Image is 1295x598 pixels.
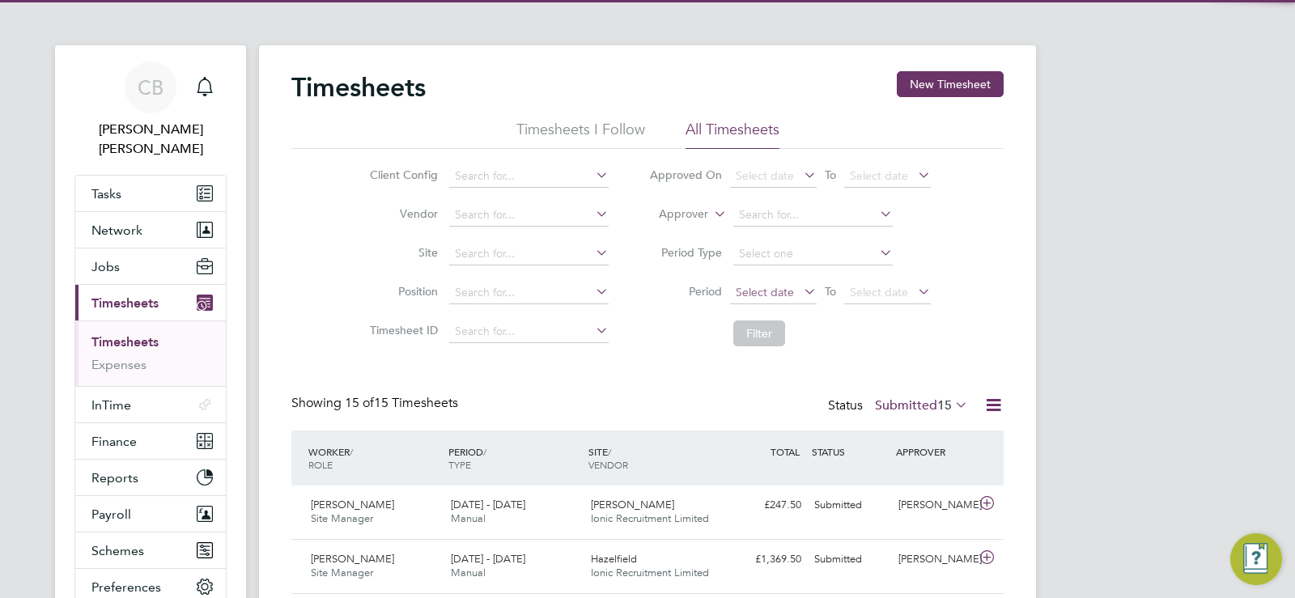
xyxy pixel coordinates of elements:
span: To [820,164,841,185]
label: Client Config [365,168,438,182]
label: Period Type [649,245,722,260]
input: Search for... [449,243,609,265]
span: [PERSON_NAME] [591,498,674,511]
label: Period [649,284,722,299]
span: Jobs [91,259,120,274]
li: Timesheets I Follow [516,120,645,149]
button: New Timesheet [897,71,1004,97]
span: Ionic Recruitment Limited [591,566,709,579]
span: Select date [850,285,908,299]
span: Connor Batty [74,120,227,159]
button: InTime [75,387,226,422]
label: Timesheet ID [365,323,438,337]
button: Reports [75,460,226,495]
div: [PERSON_NAME] [892,492,976,519]
button: Network [75,212,226,248]
span: Select date [736,168,794,183]
input: Select one [733,243,893,265]
span: Network [91,223,142,238]
button: Filter [733,320,785,346]
button: Engage Resource Center [1230,533,1282,585]
div: £247.50 [724,492,808,519]
span: Preferences [91,579,161,595]
input: Search for... [449,320,609,343]
div: [PERSON_NAME] [892,546,976,573]
span: [DATE] - [DATE] [451,498,525,511]
span: Manual [451,566,486,579]
input: Search for... [449,204,609,227]
span: Manual [451,511,486,525]
a: Tasks [75,176,226,211]
div: STATUS [808,437,892,466]
span: TOTAL [771,445,800,458]
button: Jobs [75,248,226,284]
span: CB [138,77,163,98]
label: Vendor [365,206,438,221]
span: Select date [736,285,794,299]
a: Expenses [91,357,146,372]
div: £1,369.50 [724,546,808,573]
label: Approved On [649,168,722,182]
span: 15 [937,397,952,414]
div: PERIOD [444,437,584,479]
input: Search for... [449,282,609,304]
input: Search for... [449,165,609,188]
div: Submitted [808,546,892,573]
div: WORKER [304,437,444,479]
span: Timesheets [91,295,159,311]
span: Select date [850,168,908,183]
span: Site Manager [311,566,373,579]
button: Timesheets [75,285,226,320]
span: InTime [91,397,131,413]
a: Timesheets [91,334,159,350]
h2: Timesheets [291,71,426,104]
a: CB[PERSON_NAME] [PERSON_NAME] [74,61,227,159]
span: [PERSON_NAME] [311,552,394,566]
button: Schemes [75,532,226,568]
span: To [820,281,841,302]
div: APPROVER [892,437,976,466]
span: [PERSON_NAME] [311,498,394,511]
button: Finance [75,423,226,459]
span: / [483,445,486,458]
li: All Timesheets [686,120,779,149]
span: Tasks [91,186,121,201]
span: Site Manager [311,511,373,525]
div: Timesheets [75,320,226,386]
span: / [350,445,353,458]
span: [DATE] - [DATE] [451,552,525,566]
label: Position [365,284,438,299]
label: Site [365,245,438,260]
span: 15 of [345,395,374,411]
span: 15 Timesheets [345,395,458,411]
button: Payroll [75,496,226,532]
span: VENDOR [588,458,628,471]
span: Schemes [91,543,144,558]
label: Approver [635,206,708,223]
div: SITE [584,437,724,479]
label: Submitted [875,397,968,414]
div: Submitted [808,492,892,519]
span: Payroll [91,507,131,522]
span: / [608,445,611,458]
span: ROLE [308,458,333,471]
input: Search for... [733,204,893,227]
span: Ionic Recruitment Limited [591,511,709,525]
span: Reports [91,470,138,486]
div: Status [828,395,971,418]
span: Hazelfield [591,552,637,566]
div: Showing [291,395,461,412]
span: TYPE [448,458,471,471]
span: Finance [91,434,137,449]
